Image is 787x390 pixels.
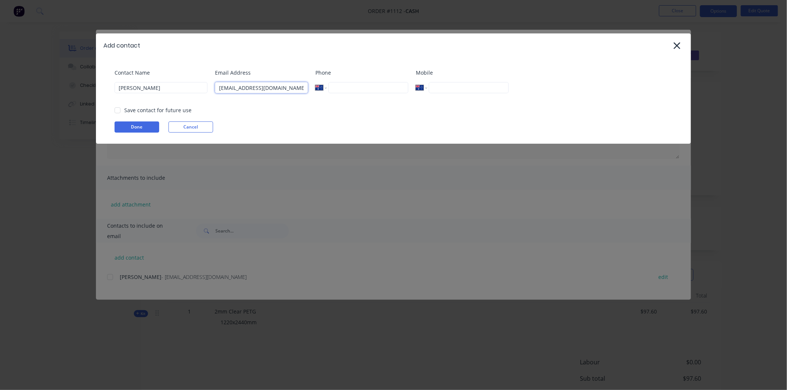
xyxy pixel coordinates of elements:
button: Done [115,121,159,133]
label: Phone [315,69,408,77]
button: Cancel [168,121,213,133]
div: Save contact for future use [124,106,192,114]
label: Contact Name [115,69,208,77]
label: Mobile [416,69,509,77]
label: Email Address [215,69,308,77]
div: Add contact [103,41,140,50]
